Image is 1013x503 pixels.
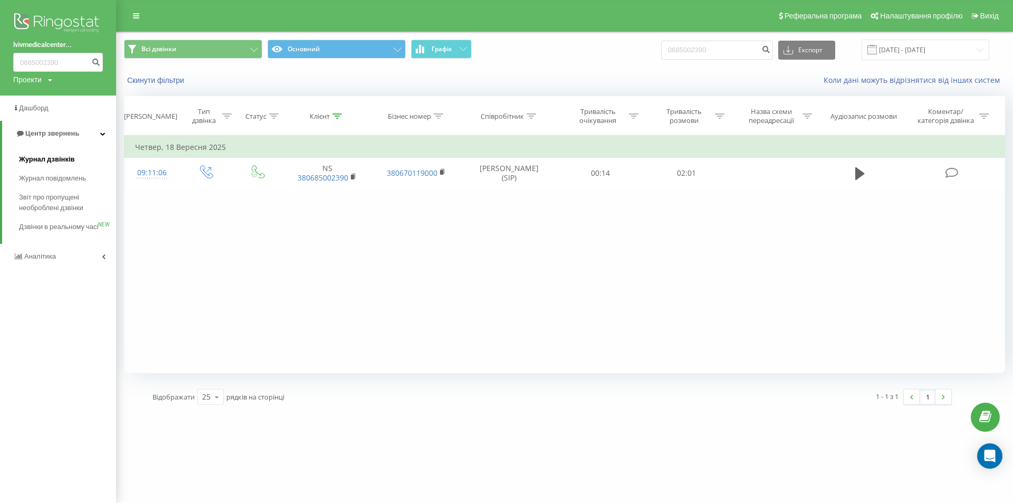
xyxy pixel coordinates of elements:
a: Дзвінки в реальному часіNEW [19,217,116,236]
span: Реферальна програма [785,12,862,20]
div: Тип дзвінка [189,107,219,125]
td: Четвер, 18 Вересня 2025 [125,137,1005,158]
a: Звіт про пропущені необроблені дзвінки [19,188,116,217]
img: Ringostat logo [13,11,103,37]
div: Тривалість очікування [570,107,626,125]
span: Журнал дзвінків [19,154,75,165]
a: Журнал дзвінків [19,150,116,169]
span: Налаштування профілю [880,12,962,20]
div: Співробітник [481,112,524,121]
button: Всі дзвінки [124,40,262,59]
div: Open Intercom Messenger [977,443,1002,469]
div: Тривалість розмови [656,107,712,125]
div: Статус [245,112,266,121]
a: lvivmedicalcenter... [13,40,103,50]
a: 380685002390 [298,173,348,183]
div: 1 - 1 з 1 [876,391,899,402]
span: Графік [432,45,452,53]
a: 380670119000 [387,168,437,178]
div: 09:11:06 [135,163,169,183]
span: Всі дзвінки [141,45,176,53]
td: 00:14 [558,158,644,188]
span: Журнал повідомлень [19,173,86,184]
button: Основний [267,40,406,59]
a: 1 [920,390,935,404]
div: Бізнес номер [388,112,431,121]
td: 02:01 [644,158,730,188]
button: Експорт [778,41,835,60]
td: NS [282,158,371,188]
span: Дашборд [19,104,49,112]
span: Відображати [152,392,195,402]
a: Журнал повідомлень [19,169,116,188]
span: рядків на сторінці [226,392,284,402]
input: Пошук за номером [13,53,103,72]
div: Аудіозапис розмови [830,112,897,121]
span: Дзвінки в реальному часі [19,222,98,232]
button: Скинути фільтри [124,75,189,85]
input: Пошук за номером [661,41,773,60]
div: 25 [202,392,211,402]
div: Коментар/категорія дзвінка [915,107,977,125]
div: Назва схеми переадресації [743,107,800,125]
div: Клієнт [310,112,330,121]
td: [PERSON_NAME] (SIP) [461,158,557,188]
button: Графік [411,40,472,59]
span: Центр звернень [25,129,79,137]
span: Вихід [980,12,999,20]
a: Центр звернень [2,121,116,146]
a: Коли дані можуть відрізнятися вiд інших систем [824,75,1005,85]
span: Аналiтика [24,252,56,260]
div: Проекти [13,74,42,85]
span: Звіт про пропущені необроблені дзвінки [19,192,111,213]
div: [PERSON_NAME] [124,112,177,121]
